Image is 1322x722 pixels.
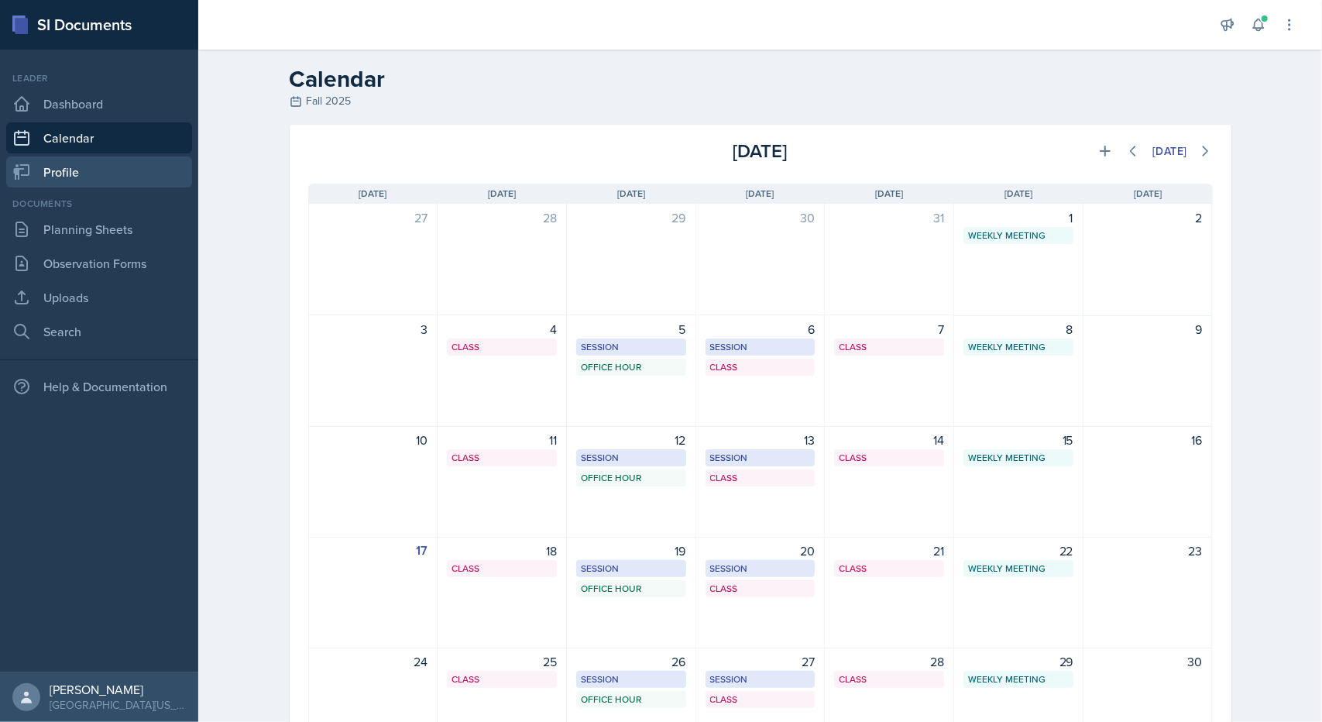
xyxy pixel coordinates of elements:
div: Documents [6,197,192,211]
div: 28 [834,652,944,671]
div: Help & Documentation [6,371,192,402]
div: 9 [1093,320,1203,339]
div: 19 [576,541,686,560]
div: Session [581,672,682,686]
div: 25 [447,652,557,671]
div: 26 [576,652,686,671]
span: [DATE] [1004,187,1032,201]
div: Class [710,693,811,707]
div: 11 [447,431,557,449]
div: 13 [706,431,816,449]
div: Office Hour [581,582,682,596]
div: 21 [834,541,944,560]
div: 2 [1093,208,1203,227]
a: Uploads [6,282,192,313]
div: 4 [447,320,557,339]
div: Weekly Meeting [968,562,1069,576]
div: 1 [963,208,1073,227]
a: Dashboard [6,88,192,119]
h2: Calendar [290,65,1231,93]
div: 17 [318,541,428,560]
span: [DATE] [1134,187,1162,201]
div: Class [710,582,811,596]
div: Class [710,360,811,374]
div: Session [710,672,811,686]
div: Session [581,340,682,354]
div: 8 [963,320,1073,339]
div: Office Hour [581,471,682,485]
div: Session [710,340,811,354]
div: 20 [706,541,816,560]
div: 22 [963,541,1073,560]
div: 27 [318,208,428,227]
div: 28 [447,208,557,227]
div: Leader [6,71,192,85]
div: Class [452,451,552,465]
a: Search [6,316,192,347]
div: [PERSON_NAME] [50,682,186,697]
div: 7 [834,320,944,339]
div: Session [710,451,811,465]
div: Class [710,471,811,485]
div: 18 [447,541,557,560]
span: [DATE] [747,187,774,201]
div: 29 [576,208,686,227]
div: [GEOGRAPHIC_DATA][US_STATE] in [GEOGRAPHIC_DATA] [50,697,186,713]
div: 30 [1093,652,1203,671]
div: Class [452,562,552,576]
span: [DATE] [875,187,903,201]
div: 23 [1093,541,1203,560]
div: Weekly Meeting [968,229,1069,242]
div: Office Hour [581,360,682,374]
div: Weekly Meeting [968,451,1069,465]
div: 29 [963,652,1073,671]
span: [DATE] [488,187,516,201]
div: 5 [576,320,686,339]
div: Weekly Meeting [968,672,1069,686]
div: Class [839,562,939,576]
div: 24 [318,652,428,671]
div: 3 [318,320,428,339]
div: Session [581,451,682,465]
div: Class [839,340,939,354]
div: Office Hour [581,693,682,707]
div: Class [452,340,552,354]
div: 15 [963,431,1073,449]
div: Session [710,562,811,576]
a: Calendar [6,122,192,153]
div: Class [839,451,939,465]
div: Weekly Meeting [968,340,1069,354]
a: Profile [6,156,192,187]
div: 30 [706,208,816,227]
div: 16 [1093,431,1203,449]
div: 6 [706,320,816,339]
div: Session [581,562,682,576]
span: [DATE] [359,187,386,201]
a: Planning Sheets [6,214,192,245]
div: 10 [318,431,428,449]
div: [DATE] [1152,145,1186,157]
div: 14 [834,431,944,449]
div: Fall 2025 [290,93,1231,109]
div: 31 [834,208,944,227]
button: [DATE] [1142,138,1197,164]
div: Class [452,672,552,686]
div: [DATE] [609,137,911,165]
div: 12 [576,431,686,449]
a: Observation Forms [6,248,192,279]
div: Class [839,672,939,686]
div: 27 [706,652,816,671]
span: [DATE] [617,187,645,201]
